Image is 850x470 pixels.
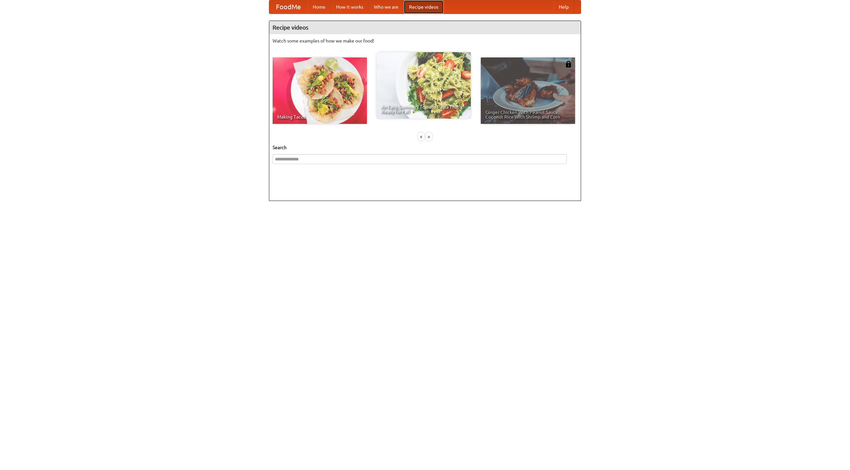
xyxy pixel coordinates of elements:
p: Watch some examples of how we make our food! [273,38,577,44]
a: Home [307,0,331,14]
img: 483408.png [565,61,572,67]
h5: Search [273,144,577,151]
div: » [426,133,432,141]
a: Who we are [369,0,404,14]
span: Making Tacos [277,115,362,119]
h4: Recipe videos [269,21,581,34]
a: Help [553,0,574,14]
div: « [418,133,424,141]
a: An Easy, Summery Tomato Pasta That's Ready for Fall [377,52,471,119]
a: Making Tacos [273,57,367,124]
a: Recipe videos [404,0,444,14]
a: How it works [331,0,369,14]
a: FoodMe [269,0,307,14]
span: An Easy, Summery Tomato Pasta That's Ready for Fall [381,105,466,114]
